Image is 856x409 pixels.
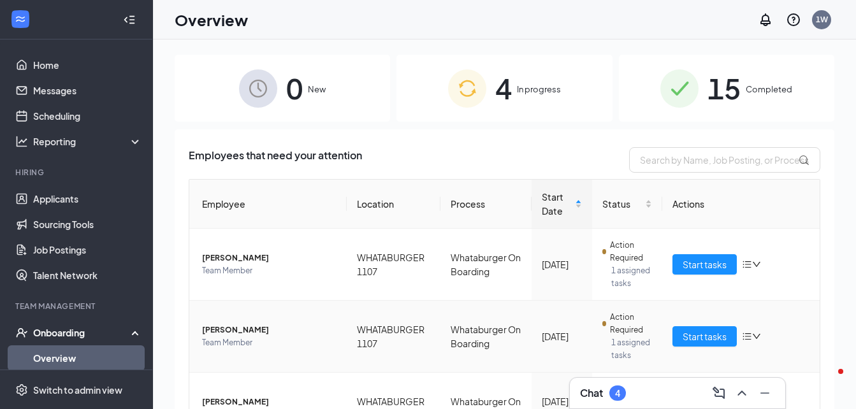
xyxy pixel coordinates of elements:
svg: Notifications [758,12,773,27]
div: Hiring [15,167,140,178]
div: [DATE] [542,329,582,343]
span: 0 [286,66,303,110]
a: Applicants [33,186,142,212]
a: Scheduling [33,103,142,129]
div: Onboarding [33,326,131,339]
span: Status [602,197,642,211]
a: Talent Network [33,262,142,288]
svg: QuestionInfo [786,12,801,27]
svg: Settings [15,384,28,396]
span: bars [742,259,752,269]
div: 4 [615,388,620,399]
a: Sourcing Tools [33,212,142,237]
svg: ComposeMessage [711,385,727,401]
svg: Collapse [123,13,136,26]
span: Team Member [202,336,337,349]
span: Employees that need your attention [189,147,362,173]
th: Location [347,180,440,229]
svg: Analysis [15,135,28,148]
span: In progress [517,83,561,96]
span: 4 [495,66,512,110]
button: ComposeMessage [709,383,729,403]
button: Start tasks [672,254,737,275]
svg: ChevronUp [734,385,750,401]
h1: Overview [175,9,248,31]
svg: WorkstreamLogo [14,13,27,25]
input: Search by Name, Job Posting, or Process [629,147,820,173]
a: Messages [33,78,142,103]
th: Process [440,180,532,229]
button: ChevronUp [732,383,752,403]
span: [PERSON_NAME] [202,396,337,408]
td: Whataburger On Boarding [440,301,532,373]
button: Start tasks [672,326,737,347]
span: Start tasks [683,329,727,343]
span: Completed [746,83,792,96]
span: 1 assigned tasks [611,264,651,290]
div: [DATE] [542,257,582,271]
span: bars [742,331,752,341]
span: New [308,83,326,96]
span: 1 assigned tasks [611,336,651,362]
td: Whataburger On Boarding [440,229,532,301]
span: down [752,260,761,269]
span: down [752,332,761,341]
span: [PERSON_NAME] [202,324,337,336]
div: Switch to admin view [33,384,122,396]
th: Employee [189,180,347,229]
svg: UserCheck [15,326,28,339]
td: WHATABURGER 1107 [347,229,440,301]
th: Status [592,180,662,229]
span: Start Date [542,190,572,218]
a: Job Postings [33,237,142,262]
div: Reporting [33,135,143,148]
span: Team Member [202,264,337,277]
span: 15 [707,66,741,110]
span: [PERSON_NAME] [202,252,337,264]
span: Action Required [610,311,652,336]
th: Actions [662,180,820,229]
button: Minimize [755,383,775,403]
span: Start tasks [683,257,727,271]
h3: Chat [580,386,603,400]
div: 1W [816,14,828,25]
td: WHATABURGER 1107 [347,301,440,373]
iframe: Intercom live chat [813,366,843,396]
svg: Minimize [757,385,773,401]
a: Home [33,52,142,78]
div: Team Management [15,301,140,312]
span: Action Required [610,239,652,264]
a: Overview [33,345,142,371]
